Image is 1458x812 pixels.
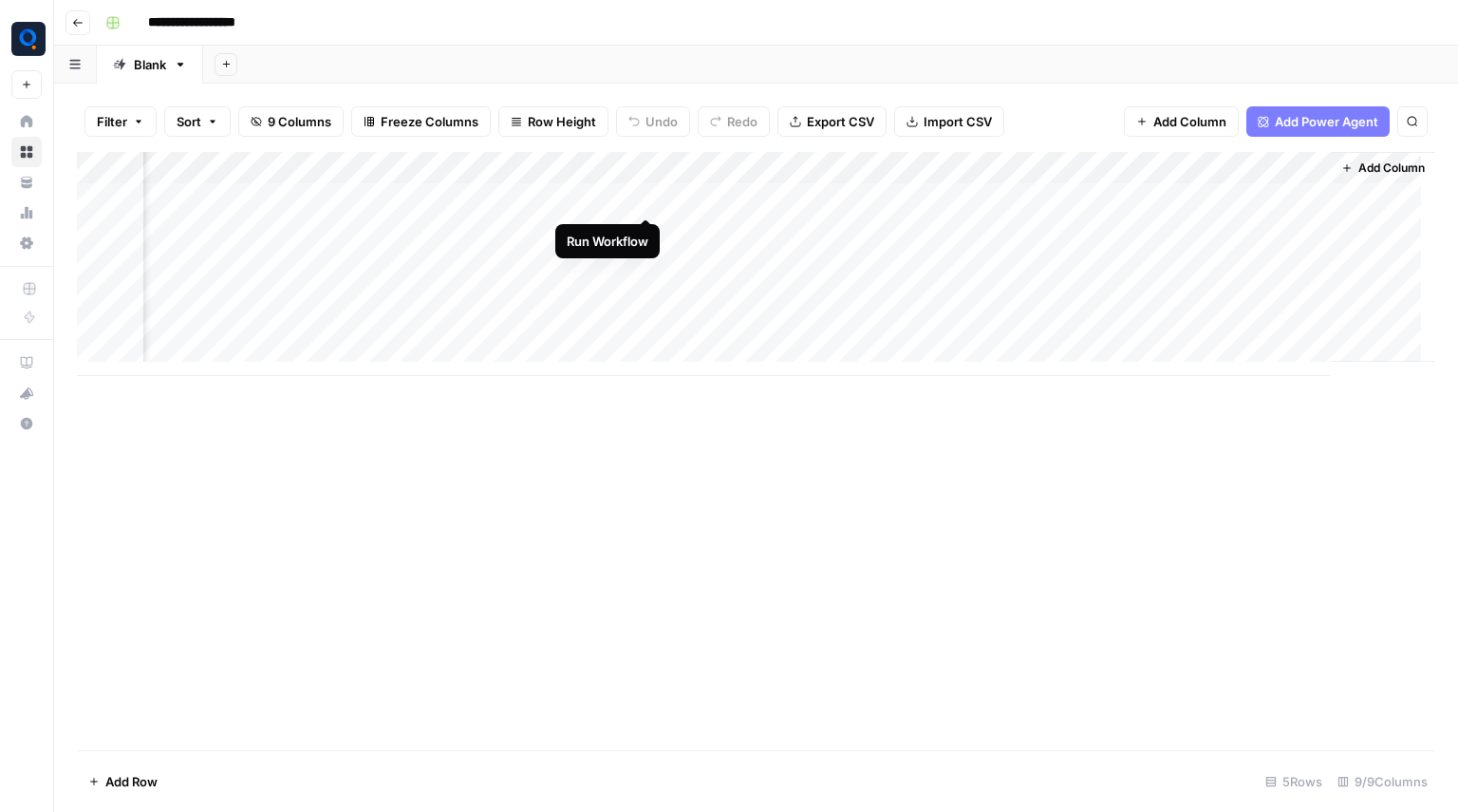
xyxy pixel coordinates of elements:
div: 9/9 Columns [1330,766,1435,797]
span: Sort [177,112,201,131]
div: 5 Rows [1258,766,1330,797]
button: Redo [698,106,770,137]
a: Usage [11,198,42,228]
a: AirOps Academy [11,348,42,378]
button: Help + Support [11,408,42,439]
a: Browse [11,137,42,167]
div: Run Workflow [567,232,648,251]
a: Home [11,106,42,137]
button: Workspace: Qubit - SEO [11,15,42,63]
img: Qubit - SEO Logo [11,22,46,56]
button: Add Power Agent [1246,106,1390,137]
span: 9 Columns [268,112,331,131]
button: Filter [84,106,157,137]
span: Export CSV [807,112,874,131]
span: Freeze Columns [381,112,478,131]
div: What's new? [12,379,41,407]
button: Sort [164,106,231,137]
button: Add Column [1334,156,1432,180]
a: Blank [97,46,203,84]
span: Add Column [1153,112,1226,131]
span: Add Power Agent [1275,112,1378,131]
button: Undo [616,106,690,137]
button: Row Height [498,106,608,137]
span: Filter [97,112,127,131]
button: What's new? [11,378,42,408]
span: Import CSV [924,112,992,131]
button: Export CSV [777,106,887,137]
span: Undo [645,112,678,131]
a: Your Data [11,167,42,198]
button: Add Column [1124,106,1239,137]
button: Import CSV [894,106,1004,137]
span: Row Height [528,112,596,131]
button: Freeze Columns [351,106,491,137]
a: Settings [11,228,42,258]
div: Blank [134,55,166,74]
button: Add Row [77,766,169,797]
span: Redo [727,112,757,131]
span: Add Column [1358,160,1425,177]
span: Add Row [105,772,158,791]
button: 9 Columns [238,106,344,137]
